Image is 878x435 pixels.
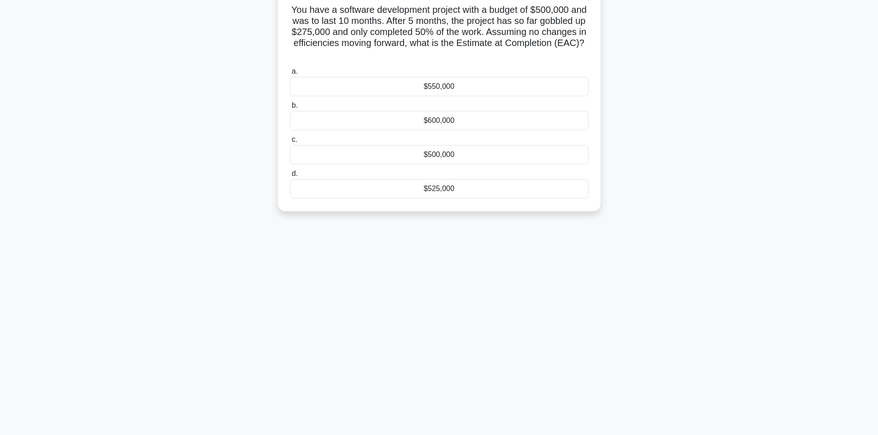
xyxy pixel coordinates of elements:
[289,4,589,60] h5: You have a software development project with a budget of $500,000 and was to last 10 months. Afte...
[290,179,589,198] div: $525,000
[292,101,298,109] span: b.
[290,77,589,96] div: $550,000
[290,111,589,130] div: $600,000
[292,67,298,75] span: a.
[292,169,298,177] span: d.
[290,145,589,164] div: $500,000
[292,135,297,143] span: c.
